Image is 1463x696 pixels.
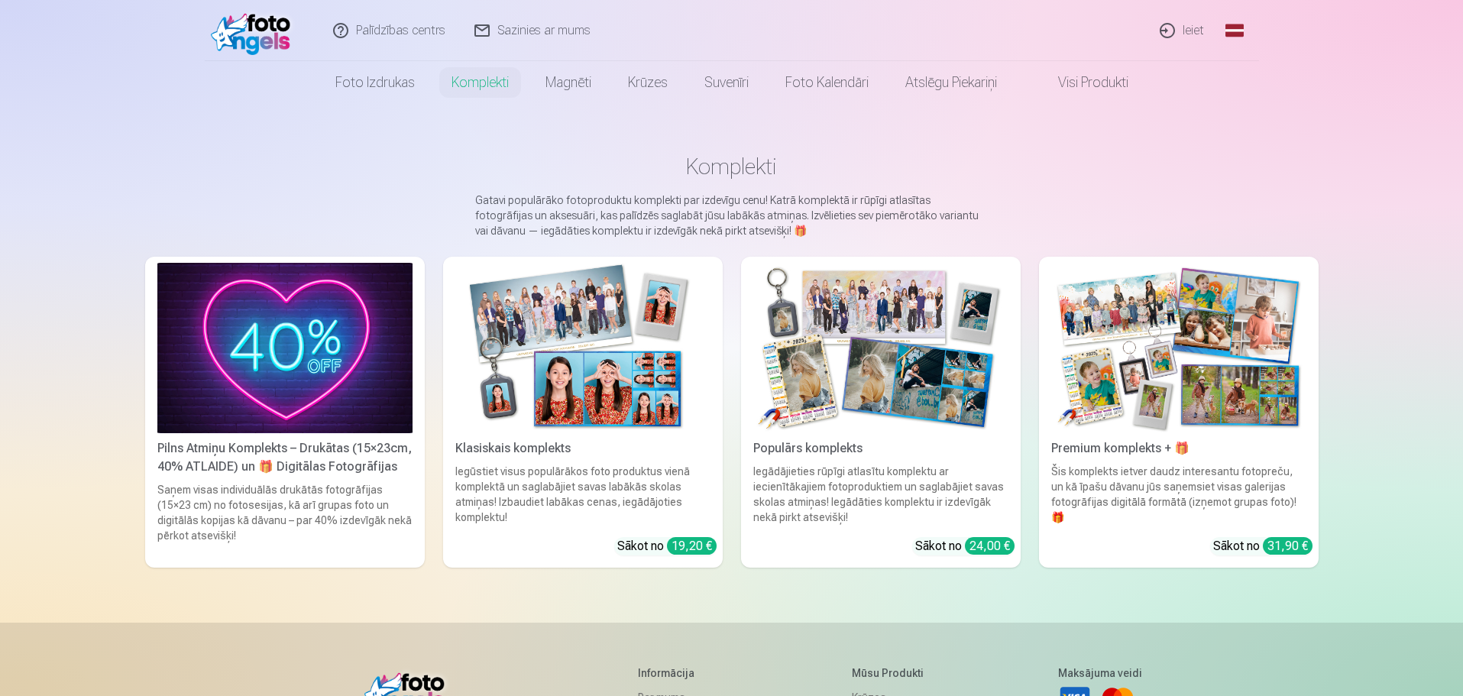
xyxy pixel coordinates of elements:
[527,61,610,104] a: Magnēti
[157,153,1306,180] h1: Komplekti
[610,61,686,104] a: Krūzes
[1039,257,1319,568] a: Premium komplekts + 🎁 Premium komplekts + 🎁Šis komplekts ietver daudz interesantu fotopreču, un k...
[617,537,717,555] div: Sākot no
[151,439,419,476] div: Pilns Atmiņu Komplekts – Drukātas (15×23cm, 40% ATLAIDE) un 🎁 Digitālas Fotogrāfijas
[145,257,425,568] a: Pilns Atmiņu Komplekts – Drukātas (15×23cm, 40% ATLAIDE) un 🎁 Digitālas Fotogrāfijas Pilns Atmiņu...
[1051,263,1306,433] img: Premium komplekts + 🎁
[1015,61,1147,104] a: Visi produkti
[317,61,433,104] a: Foto izdrukas
[1045,464,1312,525] div: Šis komplekts ietver daudz interesantu fotopreču, un kā īpašu dāvanu jūs saņemsiet visas galerija...
[211,6,299,55] img: /fa1
[443,257,723,568] a: Klasiskais komplektsKlasiskais komplektsIegūstiet visus populārākos foto produktus vienā komplekt...
[475,193,989,238] p: Gatavi populārāko fotoproduktu komplekti par izdevīgu cenu! Katrā komplektā ir rūpīgi atlasītas f...
[915,537,1015,555] div: Sākot no
[455,263,710,433] img: Klasiskais komplekts
[747,439,1015,458] div: Populārs komplekts
[686,61,767,104] a: Suvenīri
[1263,537,1312,555] div: 31,90 €
[753,263,1008,433] img: Populārs komplekts
[449,464,717,525] div: Iegūstiet visus populārākos foto produktus vienā komplektā un saglabājiet savas labākās skolas at...
[1213,537,1312,555] div: Sākot no
[1058,665,1142,681] h5: Maksājuma veidi
[767,61,887,104] a: Foto kalendāri
[1045,439,1312,458] div: Premium komplekts + 🎁
[449,439,717,458] div: Klasiskais komplekts
[741,257,1021,568] a: Populārs komplektsPopulārs komplektsIegādājieties rūpīgi atlasītu komplektu ar iecienītākajiem fo...
[157,263,413,433] img: Pilns Atmiņu Komplekts – Drukātas (15×23cm, 40% ATLAIDE) un 🎁 Digitālas Fotogrāfijas
[151,482,419,562] div: Saņem visas individuālās drukātās fotogrāfijas (15×23 cm) no fotosesijas, kā arī grupas foto un d...
[638,665,727,681] h5: Informācija
[852,665,932,681] h5: Mūsu produkti
[887,61,1015,104] a: Atslēgu piekariņi
[667,537,717,555] div: 19,20 €
[747,464,1015,525] div: Iegādājieties rūpīgi atlasītu komplektu ar iecienītākajiem fotoproduktiem un saglabājiet savas sk...
[965,537,1015,555] div: 24,00 €
[433,61,527,104] a: Komplekti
